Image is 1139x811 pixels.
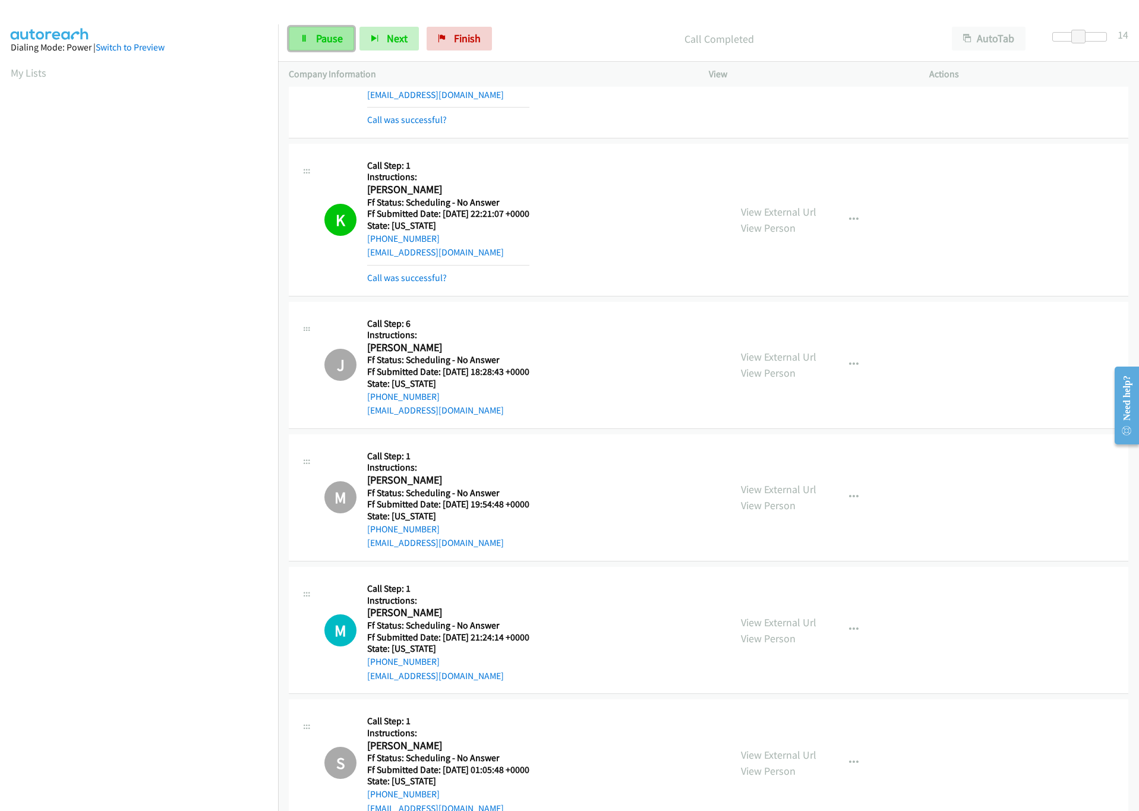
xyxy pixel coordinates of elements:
[709,67,908,81] p: View
[367,764,529,776] h5: Ff Submitted Date: [DATE] 01:05:48 +0000
[367,329,529,341] h5: Instructions:
[952,27,1026,51] button: AutoTab
[324,349,356,381] h1: J
[367,391,440,402] a: [PHONE_NUMBER]
[741,366,796,380] a: View Person
[367,670,504,681] a: [EMAIL_ADDRESS][DOMAIN_NAME]
[324,614,356,646] div: The call is yet to be attempted
[741,616,816,629] a: View External Url
[367,233,440,244] a: [PHONE_NUMBER]
[367,341,529,355] h2: [PERSON_NAME]
[367,354,529,366] h5: Ff Status: Scheduling - No Answer
[289,27,354,51] a: Pause
[96,42,165,53] a: Switch to Preview
[367,171,529,183] h5: Instructions:
[1105,358,1139,453] iframe: Resource Center
[324,614,356,646] h1: M
[741,748,816,762] a: View External Url
[367,788,440,800] a: [PHONE_NUMBER]
[367,462,529,474] h5: Instructions:
[367,510,529,522] h5: State: [US_STATE]
[367,378,529,390] h5: State: [US_STATE]
[11,66,46,80] a: My Lists
[367,208,529,220] h5: Ff Submitted Date: [DATE] 22:21:07 +0000
[324,481,356,513] div: The call has been skipped
[367,405,504,416] a: [EMAIL_ADDRESS][DOMAIN_NAME]
[387,31,408,45] span: Next
[367,498,529,510] h5: Ff Submitted Date: [DATE] 19:54:48 +0000
[367,220,529,232] h5: State: [US_STATE]
[741,205,816,219] a: View External Url
[324,204,356,236] h1: K
[367,643,529,655] h5: State: [US_STATE]
[508,31,930,47] p: Call Completed
[11,40,267,55] div: Dialing Mode: Power |
[11,91,278,656] iframe: Dialpad
[741,632,796,645] a: View Person
[427,27,492,51] a: Finish
[359,27,419,51] button: Next
[367,583,529,595] h5: Call Step: 1
[367,450,529,462] h5: Call Step: 1
[316,31,343,45] span: Pause
[367,537,504,548] a: [EMAIL_ADDRESS][DOMAIN_NAME]
[367,114,447,125] a: Call was successful?
[367,632,529,643] h5: Ff Submitted Date: [DATE] 21:24:14 +0000
[367,656,440,667] a: [PHONE_NUMBER]
[741,350,816,364] a: View External Url
[367,739,529,753] h2: [PERSON_NAME]
[324,481,356,513] h1: M
[367,487,529,499] h5: Ff Status: Scheduling - No Answer
[367,89,504,100] a: [EMAIL_ADDRESS][DOMAIN_NAME]
[367,197,529,209] h5: Ff Status: Scheduling - No Answer
[324,349,356,381] div: The call has been skipped
[367,620,529,632] h5: Ff Status: Scheduling - No Answer
[324,747,356,779] h1: S
[367,272,447,283] a: Call was successful?
[741,498,796,512] a: View Person
[367,606,529,620] h2: [PERSON_NAME]
[454,31,481,45] span: Finish
[367,752,529,764] h5: Ff Status: Scheduling - No Answer
[741,764,796,778] a: View Person
[367,318,529,330] h5: Call Step: 6
[367,595,529,607] h5: Instructions:
[929,67,1128,81] p: Actions
[367,160,529,172] h5: Call Step: 1
[367,183,529,197] h2: [PERSON_NAME]
[741,221,796,235] a: View Person
[367,715,529,727] h5: Call Step: 1
[741,482,816,496] a: View External Url
[289,67,687,81] p: Company Information
[367,247,504,258] a: [EMAIL_ADDRESS][DOMAIN_NAME]
[367,775,529,787] h5: State: [US_STATE]
[367,366,529,378] h5: Ff Submitted Date: [DATE] 18:28:43 +0000
[1118,27,1128,43] div: 14
[367,727,529,739] h5: Instructions:
[324,747,356,779] div: The call has been skipped
[367,523,440,535] a: [PHONE_NUMBER]
[367,474,529,487] h2: [PERSON_NAME]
